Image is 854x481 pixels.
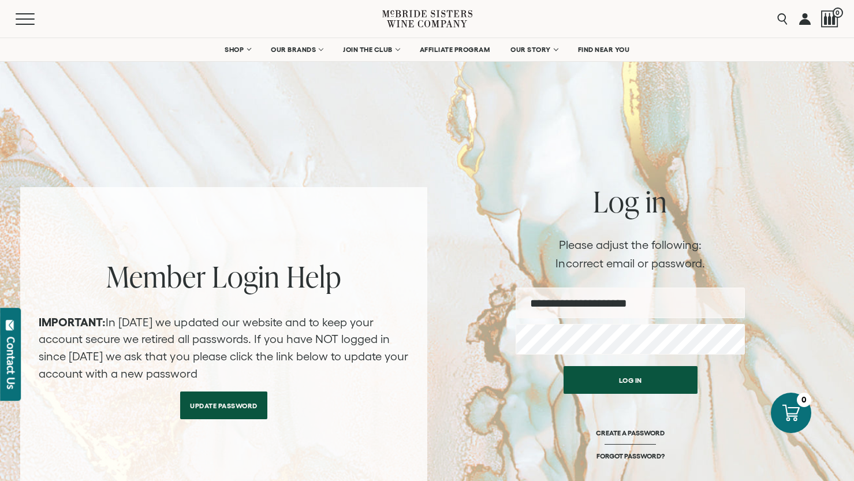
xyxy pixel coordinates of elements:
[39,314,409,382] p: In [DATE] we updated our website and to keep your account secure we retired all passwords. If you...
[225,46,244,54] span: SHOP
[510,46,551,54] span: OUR STORY
[16,13,57,25] button: Mobile Menu Trigger
[596,452,665,460] a: FORGOT PASSWORD?
[516,256,745,270] li: Incorrect email or password.
[180,391,267,419] a: Update Password
[578,46,630,54] span: FIND NEAR YOU
[5,337,17,389] div: Contact Us
[797,393,811,407] div: 0
[271,46,316,54] span: OUR BRANDS
[596,428,665,452] a: CREATE A PASSWORD
[39,262,409,291] h2: Member Login Help
[263,38,330,61] a: OUR BRANDS
[217,38,258,61] a: SHOP
[412,38,498,61] a: AFFILIATE PROGRAM
[503,38,565,61] a: OUR STORY
[39,316,106,329] strong: IMPORTANT:
[516,239,745,251] h2: Please adjust the following:
[420,46,490,54] span: AFFILIATE PROGRAM
[570,38,637,61] a: FIND NEAR YOU
[516,187,745,216] h2: Log in
[564,366,698,394] button: Log in
[343,46,393,54] span: JOIN THE CLUB
[335,38,407,61] a: JOIN THE CLUB
[833,8,843,18] span: 0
